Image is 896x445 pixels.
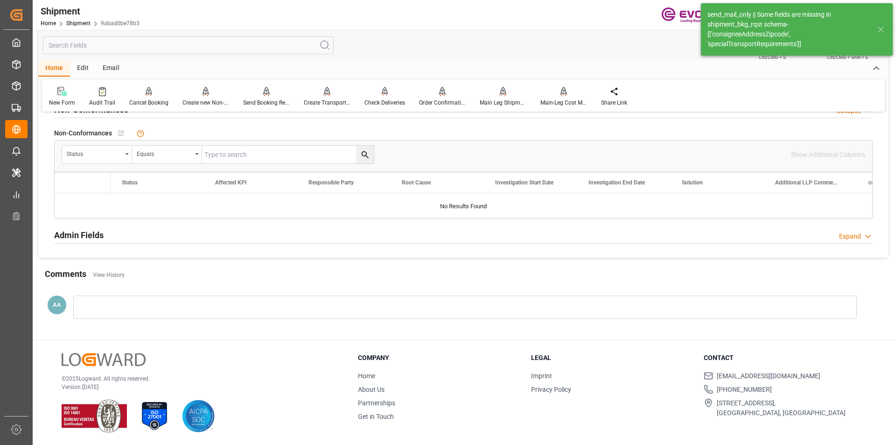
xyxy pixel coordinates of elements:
[182,99,229,107] div: Create new Non-Conformance
[531,386,571,393] a: Privacy Policy
[62,383,335,391] p: Version [DATE]
[540,99,587,107] div: Main-Leg Cost Message
[215,179,247,186] span: Affected KPI
[66,20,91,27] a: Shipment
[41,20,56,27] a: Home
[304,99,350,107] div: Create Transport Unit
[49,99,75,107] div: New Form
[202,146,374,163] input: Type to search
[54,229,104,241] h2: Admin Fields
[132,146,202,163] button: open menu
[62,374,335,383] p: © 2025 Logward. All rights reserved.
[707,10,868,49] div: send_mail_only || Some fields are missing in shipment_bkg_rqst schema- [['consigneeAddressZipcode...
[89,99,115,107] div: Audit Trail
[358,399,395,407] a: Partnerships
[480,99,526,107] div: Main Leg Shipment
[358,386,385,393] a: About Us
[682,179,703,186] span: Solution
[419,99,466,107] div: Order Confirmation
[43,36,334,54] input: Search Fields
[62,146,132,163] button: open menu
[41,4,140,18] div: Shipment
[358,413,394,420] a: Get in Touch
[717,371,820,381] span: [EMAIL_ADDRESS][DOMAIN_NAME]
[364,99,405,107] div: Check Deliveries
[775,179,838,186] span: Additional LLP Comments
[531,372,552,380] a: Imprint
[45,268,86,280] h2: Comments
[358,372,375,380] a: Home
[122,179,138,186] span: Status
[62,353,146,367] img: Logward Logo
[308,179,354,186] span: Responsible Party
[839,232,861,241] div: Expand
[54,128,112,138] span: Non-Conformances
[67,148,122,158] div: Status
[402,179,431,186] span: Root Cause
[495,179,553,186] span: Investigation Start Date
[704,353,865,363] h3: Contact
[129,99,168,107] div: Cancel Booking
[70,61,96,77] div: Edit
[358,353,519,363] h3: Company
[96,61,126,77] div: Email
[182,400,215,432] img: AICPA SOC
[243,99,290,107] div: Send Booking Request To ABS
[868,179,881,186] span: code
[356,146,374,163] button: search button
[601,99,627,107] div: Share Link
[717,398,846,418] span: [STREET_ADDRESS], [GEOGRAPHIC_DATA], [GEOGRAPHIC_DATA]
[62,400,127,432] img: ISO 9001 & ISO 14001 Certification
[53,301,61,308] span: AA
[38,61,70,77] div: Home
[531,353,693,363] h3: Legal
[588,179,645,186] span: Investigation End Date
[93,272,125,278] a: View History
[138,400,171,432] img: ISO 27001 Certification
[137,148,192,158] div: Equals
[661,7,722,23] img: Evonik-brand-mark-Deep-Purple-RGB.jpeg_1700498283.jpeg
[717,385,772,395] span: [PHONE_NUMBER]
